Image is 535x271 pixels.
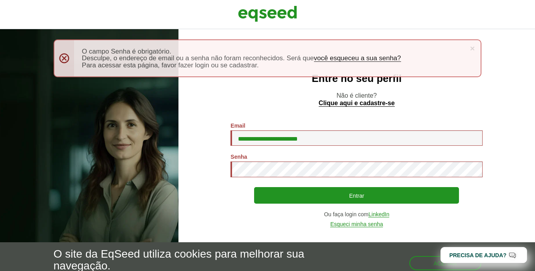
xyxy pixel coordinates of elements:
[409,256,482,270] button: Aceitar
[230,212,483,217] div: Ou faça login com
[330,221,383,227] a: Esqueci minha senha
[82,62,465,69] li: Para acessar esta página, favor fazer login ou se cadastrar.
[82,48,465,55] li: O campo Senha é obrigatório.
[194,92,519,107] p: Não é cliente?
[368,212,389,217] a: LinkedIn
[319,100,395,107] a: Clique aqui e cadastre-se
[230,123,245,128] label: Email
[254,187,459,204] button: Entrar
[82,55,465,62] li: Desculpe, o endereço de email ou a senha não foram reconhecidos. Será que
[314,55,401,62] a: você esqueceu a sua senha?
[230,154,247,160] label: Senha
[470,44,475,52] a: ×
[238,4,297,24] img: EqSeed Logo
